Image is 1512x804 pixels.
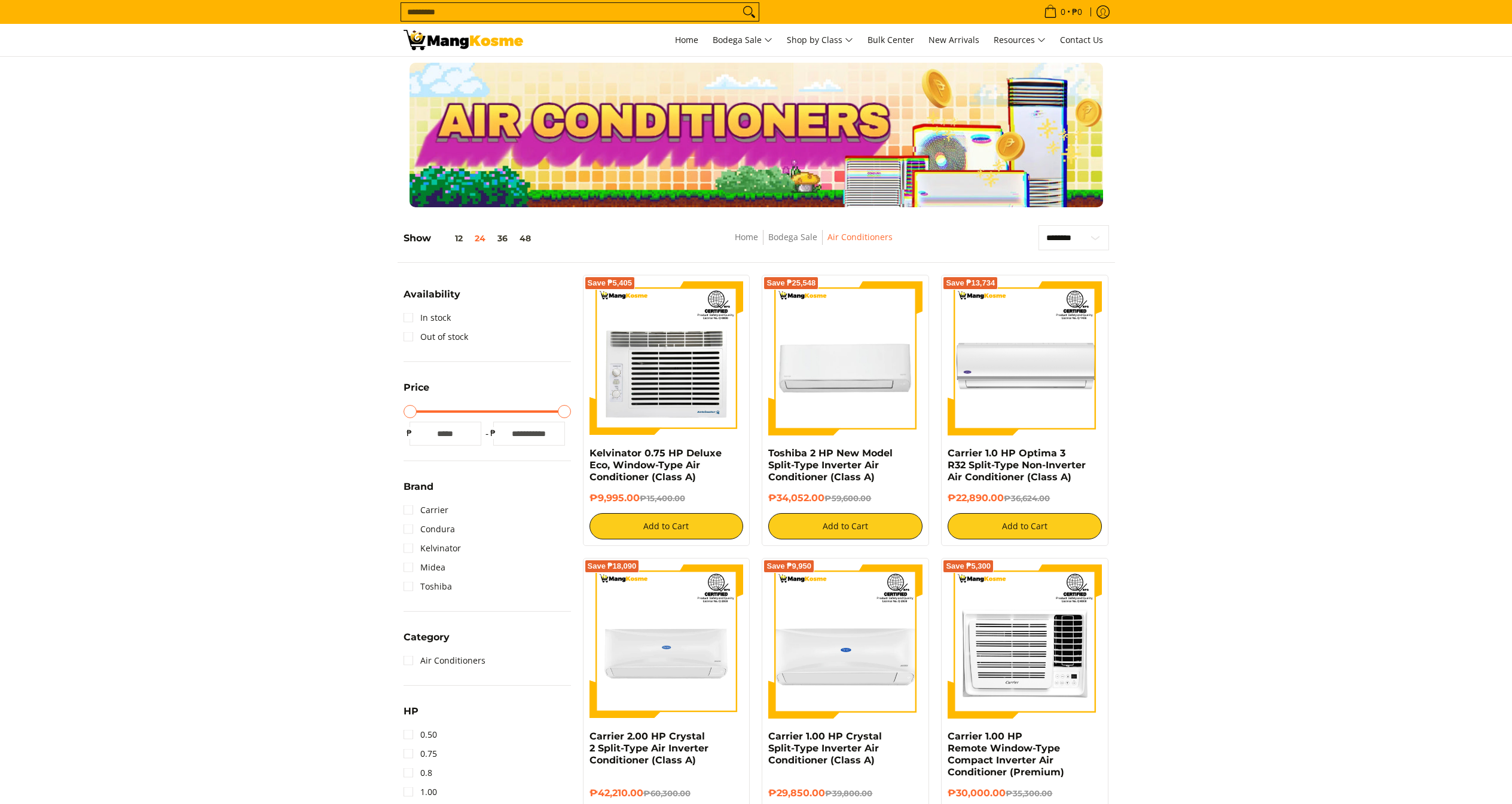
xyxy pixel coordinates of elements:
[825,788,872,798] del: ₱39,800.00
[404,707,419,725] summary: Open
[404,383,429,392] span: Price
[669,24,704,56] a: Home
[768,231,817,243] a: Bodega Sale
[707,24,778,56] a: Bodega Sale
[589,281,744,435] img: Kelvinator 0.75 HP Deluxe Eco, Window-Type Air Conditioner (Class A)
[675,34,698,45] span: Home
[766,280,815,287] span: Save ₱25,548
[1060,34,1103,45] span: Contact Us
[404,725,437,744] a: 0.50
[404,633,450,651] summary: Open
[588,563,637,570] span: Save ₱18,090
[404,782,437,802] a: 1.00
[862,24,920,56] a: Bulk Center
[827,231,893,243] a: Air Conditioners
[948,787,1102,799] h6: ₱30,000.00
[404,501,448,520] a: Carrier
[923,24,985,56] a: New Arrivals
[768,513,923,539] button: Add to Cart
[647,230,979,257] nav: Breadcrumbs
[404,577,452,596] a: Toshiba
[588,280,633,287] span: Save ₱5,405
[404,539,461,558] a: Kelvinator
[404,290,460,308] summary: Open
[514,234,537,243] button: 48
[768,787,923,799] h6: ₱29,850.00
[404,30,523,50] img: Bodega Sale Aircon l Mang Kosme: Home Appliances Warehouse Sale
[404,482,433,501] summary: Open
[768,564,923,719] img: Carrier 1.00 HP Crystal Split-Type Inverter Air Conditioner (Class A)
[988,24,1052,56] a: Resources
[589,787,744,799] h6: ₱42,210.00
[589,564,744,719] img: Carrier 2.00 HP Crystal 2 Split-Type Air Inverter Conditioner (Class A)
[766,563,811,570] span: Save ₱9,950
[469,234,491,243] button: 24
[946,563,991,570] span: Save ₱5,300
[768,447,893,483] a: Toshiba 2 HP New Model Split-Type Inverter Air Conditioner (Class A)
[740,3,759,21] button: Search
[768,281,923,435] img: Toshiba 2 HP New Model Split-Type Inverter Air Conditioner (Class A)
[404,232,537,244] h5: Show
[1004,493,1050,503] del: ₱36,624.00
[404,327,468,346] a: Out of stock
[404,744,437,763] a: 0.75
[404,633,450,642] span: Category
[589,492,744,504] h6: ₱9,995.00
[404,482,433,492] span: Brand
[787,33,853,48] span: Shop by Class
[491,234,514,243] button: 36
[404,383,429,401] summary: Open
[535,24,1109,56] nav: Main Menu
[768,492,923,504] h6: ₱34,052.00
[868,34,914,45] span: Bulk Center
[1006,788,1052,798] del: ₱35,300.00
[713,33,772,48] span: Bodega Sale
[948,281,1102,435] img: Carrier 1.0 HP Optima 3 R32 Split-Type Non-Inverter Air Conditioner (Class A)
[1040,5,1086,19] span: •
[948,513,1102,539] button: Add to Cart
[948,731,1064,778] a: Carrier 1.00 HP Remote Window-Type Compact Inverter Air Conditioner (Premium)
[824,493,871,503] del: ₱59,600.00
[1059,8,1067,16] span: 0
[404,651,485,670] a: Air Conditioners
[768,731,882,766] a: Carrier 1.00 HP Crystal Split-Type Inverter Air Conditioner (Class A)
[404,520,455,539] a: Condura
[589,513,744,539] button: Add to Cart
[946,280,995,287] span: Save ₱13,734
[404,707,419,716] span: HP
[928,34,979,45] span: New Arrivals
[948,564,1102,719] img: Carrier 1.00 HP Remote Window-Type Compact Inverter Air Conditioner (Premium)
[948,447,1086,483] a: Carrier 1.0 HP Optima 3 R32 Split-Type Non-Inverter Air Conditioner (Class A)
[404,558,445,577] a: Midea
[404,290,460,299] span: Availability
[781,24,859,56] a: Shop by Class
[948,492,1102,504] h6: ₱22,890.00
[487,427,499,439] span: ₱
[1070,8,1084,16] span: ₱0
[643,788,691,798] del: ₱60,300.00
[404,763,432,782] a: 0.8
[404,308,451,327] a: In stock
[589,447,722,483] a: Kelvinator 0.75 HP Deluxe Eco, Window-Type Air Conditioner (Class A)
[994,33,1046,48] span: Resources
[1054,24,1109,56] a: Contact Us
[735,231,758,243] a: Home
[589,731,708,766] a: Carrier 2.00 HP Crystal 2 Split-Type Air Inverter Conditioner (Class A)
[431,234,469,243] button: 12
[640,493,685,503] del: ₱15,400.00
[404,427,416,439] span: ₱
